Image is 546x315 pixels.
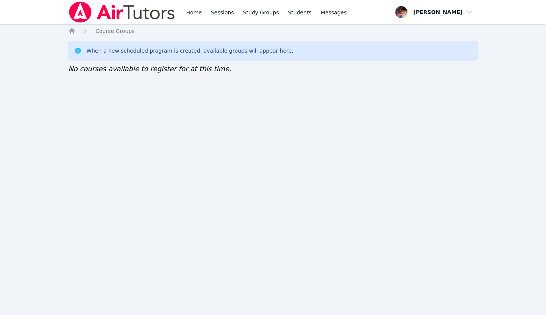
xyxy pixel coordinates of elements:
span: Course Groups [95,28,134,34]
span: Messages [321,9,347,16]
a: Course Groups [95,27,134,35]
span: No courses available to register for at this time. [68,65,231,73]
nav: Breadcrumb [68,27,478,35]
div: When a new scheduled program is created, available groups will appear here. [86,47,293,55]
img: Air Tutors [68,2,175,23]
